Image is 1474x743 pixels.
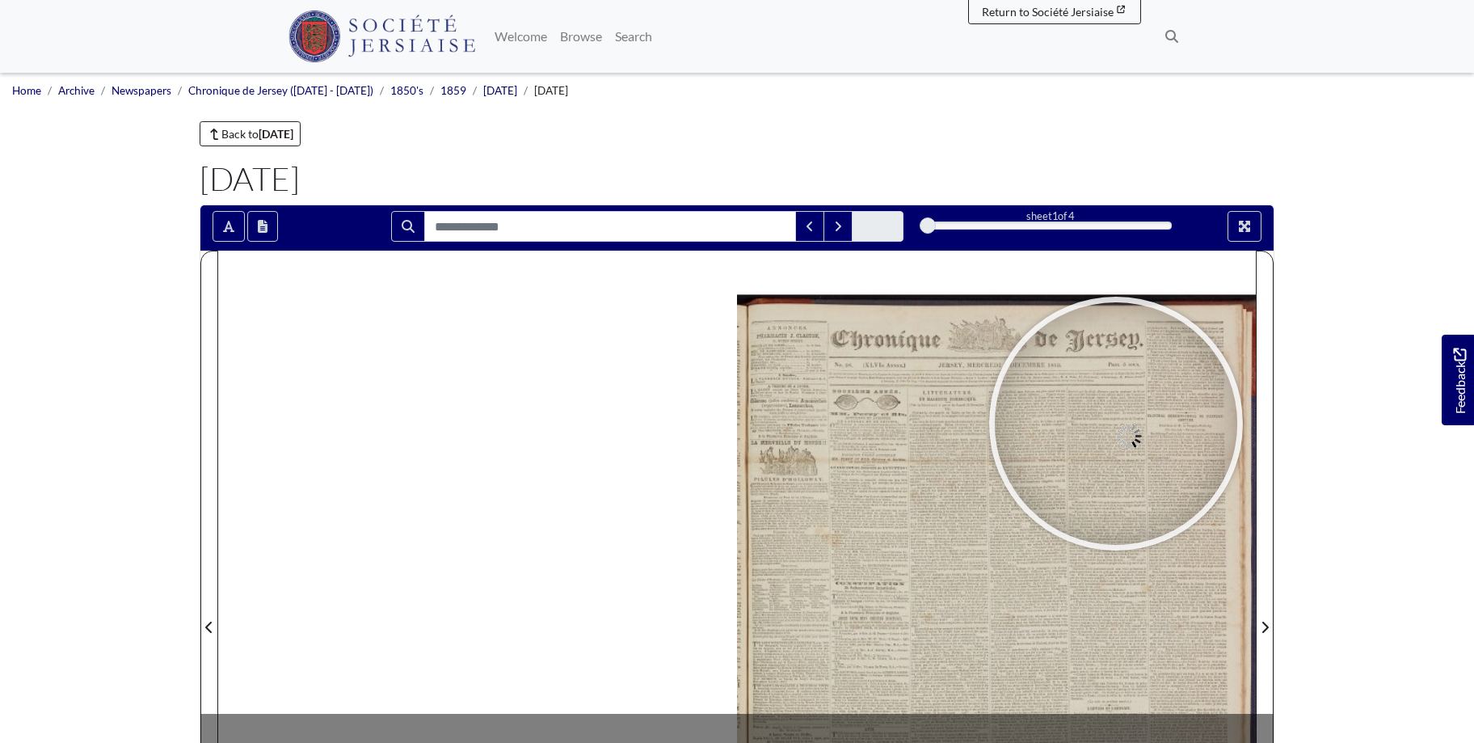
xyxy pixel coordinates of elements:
[609,20,659,53] a: Search
[288,11,475,62] img: Société Jersiaise
[188,84,373,97] a: Chronique de Jersey ([DATE] - [DATE])
[483,84,517,97] a: [DATE]
[440,84,466,97] a: 1859
[200,121,301,146] a: Back to[DATE]
[1450,348,1469,413] span: Feedback
[390,84,423,97] a: 1850's
[391,211,425,242] button: Search
[534,84,568,97] span: [DATE]
[795,211,824,242] button: Previous Match
[554,20,609,53] a: Browse
[424,211,796,242] input: Search for
[112,84,171,97] a: Newspapers
[200,159,1274,198] h1: [DATE]
[1442,335,1474,425] a: Would you like to provide feedback?
[247,211,278,242] button: Open transcription window
[213,211,245,242] button: Toggle text selection (Alt+T)
[288,6,475,66] a: Société Jersiaise logo
[1052,209,1058,222] span: 1
[488,20,554,53] a: Welcome
[982,5,1114,19] span: Return to Société Jersiaise
[823,211,853,242] button: Next Match
[259,127,293,141] strong: [DATE]
[58,84,95,97] a: Archive
[928,209,1172,224] div: sheet of 4
[12,84,41,97] a: Home
[1228,211,1261,242] button: Full screen mode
